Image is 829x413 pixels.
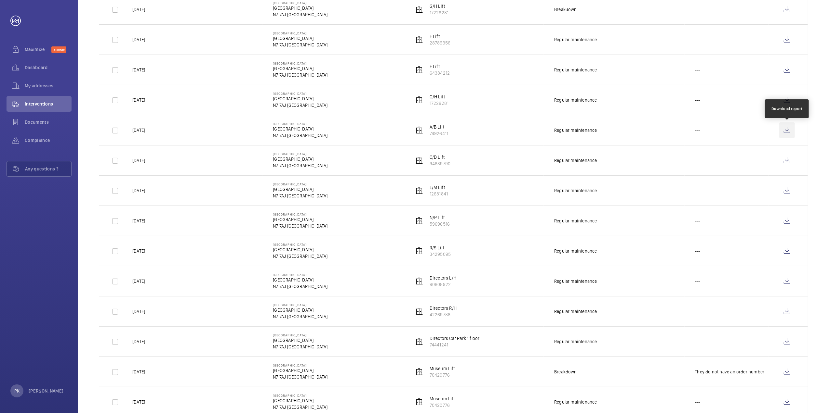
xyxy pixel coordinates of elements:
[554,369,577,375] div: Breakdown
[430,335,480,342] p: Directors Car Park 1 floor
[430,251,451,257] p: 34295095
[415,6,423,13] img: elevator.svg
[273,212,328,216] p: [GEOGRAPHIC_DATA]
[415,307,423,315] img: elevator.svg
[132,308,145,315] p: [DATE]
[273,333,328,337] p: [GEOGRAPHIC_DATA]
[273,363,328,367] p: [GEOGRAPHIC_DATA]
[415,277,423,285] img: elevator.svg
[132,218,145,224] p: [DATE]
[695,308,700,315] p: ---
[554,338,597,345] div: Regular maintenance
[430,33,450,40] p: E Lift
[430,130,448,137] p: 74926411
[273,243,328,246] p: [GEOGRAPHIC_DATA]
[273,303,328,307] p: [GEOGRAPHIC_DATA]
[415,66,423,74] img: elevator.svg
[415,126,423,134] img: elevator.svg
[273,404,328,410] p: N7 7AJ [GEOGRAPHIC_DATA]
[132,97,145,103] p: [DATE]
[415,187,423,194] img: elevator.svg
[132,338,145,345] p: [DATE]
[430,191,448,197] p: 12681841
[695,187,700,194] p: ---
[430,402,455,408] p: 70420776
[25,64,72,71] span: Dashboard
[273,126,328,132] p: [GEOGRAPHIC_DATA]
[695,399,700,405] p: ---
[273,11,328,18] p: N7 7AJ [GEOGRAPHIC_DATA]
[273,186,328,193] p: [GEOGRAPHIC_DATA]
[25,137,72,144] span: Compliance
[273,283,328,290] p: N7 7AJ [GEOGRAPHIC_DATA]
[273,374,328,380] p: N7 7AJ [GEOGRAPHIC_DATA]
[273,61,328,65] p: [GEOGRAPHIC_DATA]
[273,182,328,186] p: [GEOGRAPHIC_DATA]
[430,281,456,288] p: 90808922
[430,70,450,76] p: 64384212
[273,344,328,350] p: N7 7AJ [GEOGRAPHIC_DATA]
[430,275,456,281] p: Directors L/H
[14,388,20,394] p: PK
[273,152,328,156] p: [GEOGRAPHIC_DATA]
[430,94,448,100] p: G/H Lift
[554,399,597,405] div: Regular maintenance
[695,369,765,375] p: They do not have an order number
[273,216,328,223] p: [GEOGRAPHIC_DATA]
[695,338,700,345] p: ---
[430,244,451,251] p: R/S Lift
[554,248,597,254] div: Regular maintenance
[132,67,145,73] p: [DATE]
[25,166,71,172] span: Any questions ?
[132,6,145,13] p: [DATE]
[273,5,328,11] p: [GEOGRAPHIC_DATA]
[415,156,423,164] img: elevator.svg
[554,97,597,103] div: Regular maintenance
[132,369,145,375] p: [DATE]
[132,157,145,164] p: [DATE]
[273,253,328,259] p: N7 7AJ [GEOGRAPHIC_DATA]
[554,278,597,284] div: Regular maintenance
[430,184,448,191] p: L/M Lift
[695,67,700,73] p: ---
[132,399,145,405] p: [DATE]
[430,395,455,402] p: Museum Lift
[51,46,66,53] span: Discover
[430,221,450,227] p: 59696516
[132,248,145,254] p: [DATE]
[273,42,328,48] p: N7 7AJ [GEOGRAPHIC_DATA]
[695,127,700,133] p: ---
[415,247,423,255] img: elevator.svg
[430,365,455,372] p: Museum Lift
[415,36,423,44] img: elevator.svg
[273,273,328,277] p: [GEOGRAPHIC_DATA]
[273,156,328,162] p: [GEOGRAPHIC_DATA]
[554,218,597,224] div: Regular maintenance
[415,338,423,345] img: elevator.svg
[273,35,328,42] p: [GEOGRAPHIC_DATA]
[415,398,423,406] img: elevator.svg
[695,157,700,164] p: ---
[554,187,597,194] div: Regular maintenance
[132,127,145,133] p: [DATE]
[25,46,51,53] span: Maximize
[771,106,803,112] div: Download report
[25,82,72,89] span: My addresses
[273,397,328,404] p: [GEOGRAPHIC_DATA]
[273,367,328,374] p: [GEOGRAPHIC_DATA]
[554,127,597,133] div: Regular maintenance
[554,36,597,43] div: Regular maintenance
[430,100,448,106] p: 17226281
[695,6,700,13] p: ---
[430,305,457,311] p: Directors R/H
[430,3,448,9] p: G/H Lift
[695,97,700,103] p: ---
[415,217,423,225] img: elevator.svg
[430,214,450,221] p: N/P Lift
[273,1,328,5] p: [GEOGRAPHIC_DATA]
[273,246,328,253] p: [GEOGRAPHIC_DATA]
[695,36,700,43] p: ---
[273,95,328,102] p: [GEOGRAPHIC_DATA]
[273,277,328,283] p: [GEOGRAPHIC_DATA]
[415,368,423,376] img: elevator.svg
